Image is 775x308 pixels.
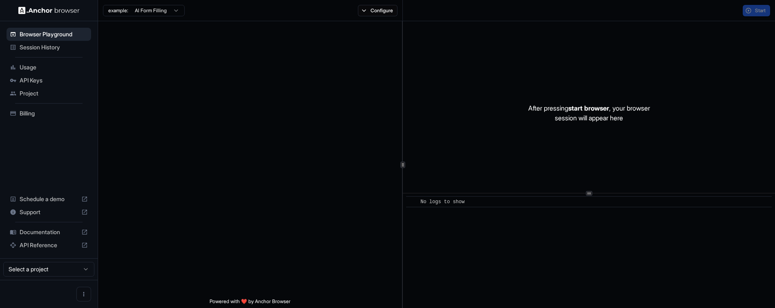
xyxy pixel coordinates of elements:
span: Project [20,89,88,97]
span: Session History [20,43,88,51]
div: API Keys [7,74,91,87]
div: Schedule a demo [7,193,91,206]
span: Browser Playground [20,30,88,38]
div: Session History [7,41,91,54]
div: Billing [7,107,91,120]
div: Documentation [7,226,91,239]
div: Browser Playground [7,28,91,41]
span: Usage [20,63,88,71]
div: Usage [7,61,91,74]
span: API Reference [20,241,78,249]
span: Schedule a demo [20,195,78,203]
button: Open menu [76,287,91,301]
span: No logs to show [420,199,465,205]
span: ​ [410,198,414,206]
img: Anchor Logo [18,7,80,14]
span: Support [20,208,78,216]
span: start browser [568,104,609,112]
span: Powered with ❤️ by Anchor Browser [210,298,290,308]
div: Project [7,87,91,100]
p: After pressing , your browser session will appear here [528,103,650,123]
span: Documentation [20,228,78,236]
div: API Reference [7,239,91,252]
div: Support [7,206,91,219]
button: Configure [358,5,398,16]
span: example: [108,7,128,14]
span: API Keys [20,76,88,84]
span: Billing [20,109,88,117]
